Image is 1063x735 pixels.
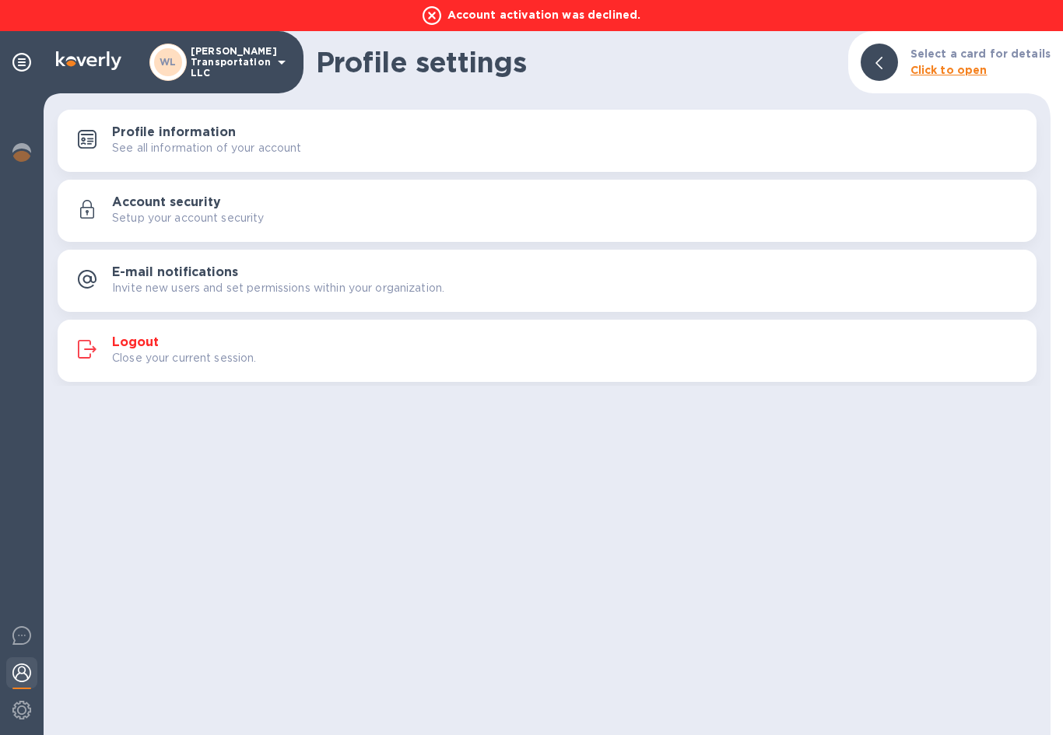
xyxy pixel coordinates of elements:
p: See all information of your account [112,140,302,156]
p: [PERSON_NAME] Transportation LLC [191,46,268,79]
p: Setup your account security [112,210,265,226]
h3: E-mail notifications [112,265,238,280]
img: Logo [56,51,121,70]
p: Account activation was declined. [415,6,649,25]
button: E-mail notificationsInvite new users and set permissions within your organization. [58,250,1037,312]
h3: Account security [112,195,221,210]
button: Profile informationSee all information of your account [58,110,1037,172]
h3: Profile information [112,125,236,140]
p: Close your current session. [112,350,257,366]
b: Click to open [910,64,988,76]
button: Account securitySetup your account security [58,180,1037,242]
h3: Logout [112,335,159,350]
b: Select a card for details [910,47,1051,60]
h1: Profile settings [316,46,836,79]
p: Invite new users and set permissions within your organization. [112,280,444,296]
button: LogoutClose your current session. [58,320,1037,382]
b: WL [160,56,177,68]
div: Pin categories [6,47,37,78]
